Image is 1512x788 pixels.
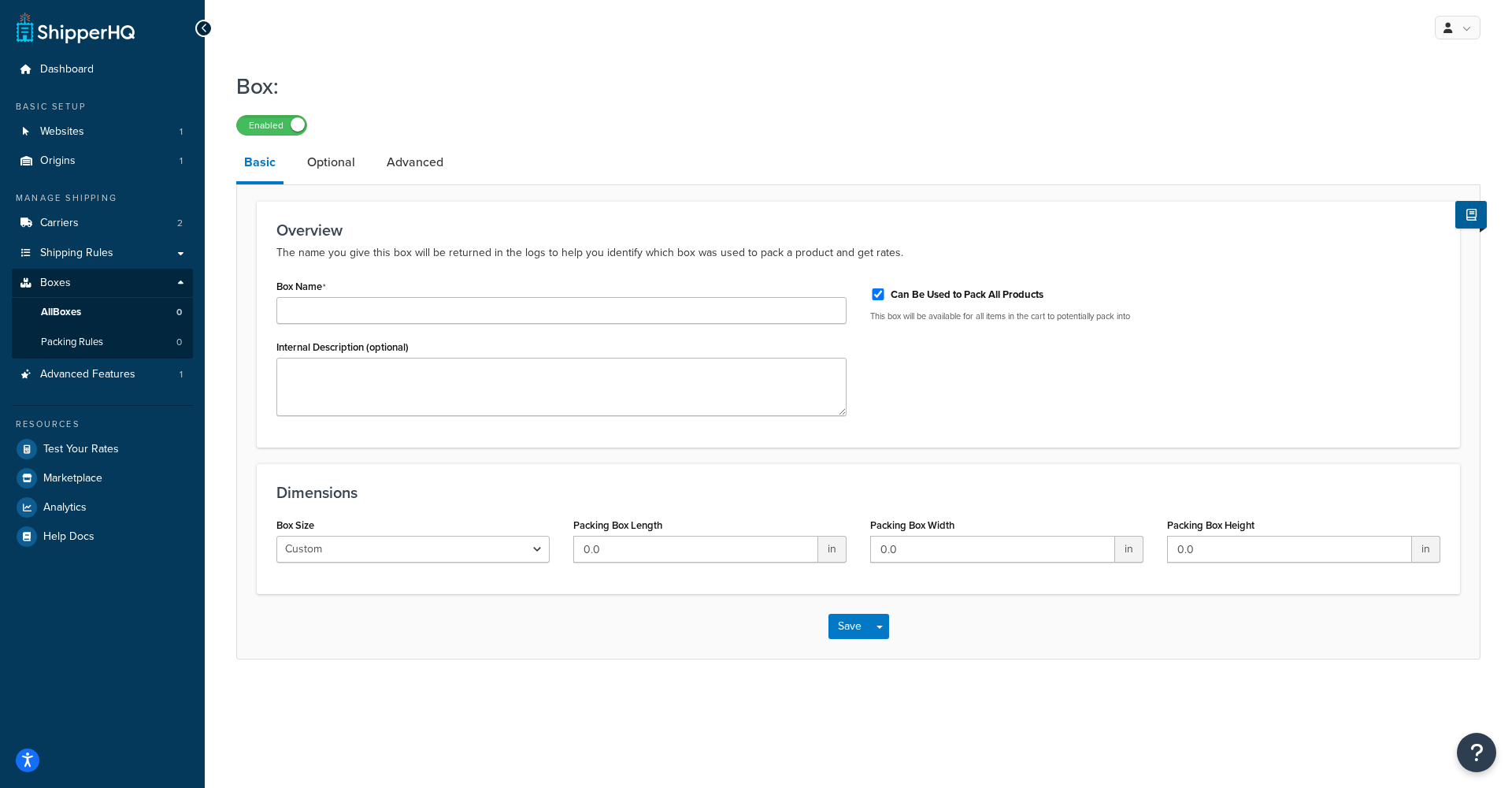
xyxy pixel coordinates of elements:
[40,368,135,381] span: Advanced Features
[276,221,1440,239] h3: Overview
[12,100,193,113] div: Basic Setup
[1455,201,1487,229] button: Show Help Docs
[1457,733,1496,772] button: Open Resource Center
[180,125,183,139] span: 1
[40,63,94,76] span: Dashboard
[177,217,183,230] span: 2
[180,368,183,381] span: 1
[176,336,182,349] span: 0
[12,493,193,522] a: Analytics
[276,281,326,293] label: Box Name
[40,125,84,139] span: Websites
[12,269,193,359] li: Boxes
[12,418,193,431] div: Resources
[12,239,193,268] a: Shipping Rules
[1115,536,1143,563] span: in
[43,530,94,544] span: Help Docs
[12,269,193,298] a: Boxes
[299,143,363,181] a: Optional
[12,328,193,357] li: Packing Rules
[1167,519,1254,531] label: Packing Box Height
[12,522,193,551] a: Help Docs
[276,484,1440,501] h3: Dimensions
[276,243,1440,262] p: The name you give this box will be returned in the logs to help you identify which box was used t...
[818,536,847,563] span: in
[40,247,113,260] span: Shipping Rules
[40,277,71,290] span: Boxes
[12,360,193,389] a: Advanced Features1
[12,328,193,357] a: Packing Rules0
[276,341,409,353] label: Internal Description (optional)
[276,519,314,531] label: Box Size
[236,71,1461,102] h1: Box:
[40,217,79,230] span: Carriers
[12,360,193,389] li: Advanced Features
[237,116,306,135] label: Enabled
[236,143,283,184] a: Basic
[1412,536,1440,563] span: in
[41,336,103,349] span: Packing Rules
[12,147,193,176] li: Origins
[379,143,451,181] a: Advanced
[891,288,1043,302] label: Can Be Used to Pack All Products
[43,443,119,456] span: Test Your Rates
[12,117,193,147] a: Websites1
[828,614,871,639] button: Save
[12,147,193,176] a: Origins1
[180,154,183,168] span: 1
[43,501,87,515] span: Analytics
[43,472,102,485] span: Marketplace
[12,55,193,84] a: Dashboard
[12,209,193,238] a: Carriers2
[12,191,193,205] div: Manage Shipping
[41,306,81,319] span: All Boxes
[870,519,954,531] label: Packing Box Width
[12,209,193,238] li: Carriers
[12,464,193,492] a: Marketplace
[176,306,182,319] span: 0
[12,298,193,327] a: AllBoxes0
[40,154,76,168] span: Origins
[870,310,1440,322] p: This box will be available for all items in the cart to potentially pack into
[12,435,193,463] a: Test Your Rates
[12,117,193,147] li: Websites
[573,519,662,531] label: Packing Box Length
